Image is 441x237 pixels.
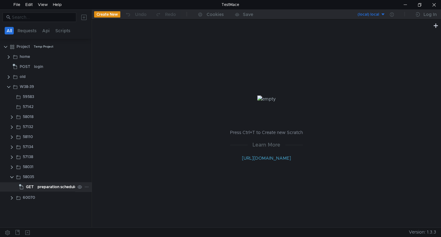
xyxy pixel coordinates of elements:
p: Press Ctrl+T to Create new Scratch [230,129,303,136]
button: Api [40,27,52,34]
button: Undo [120,10,151,19]
div: old [20,72,26,81]
span: POST [20,62,30,71]
a: [URL][DOMAIN_NAME] [242,155,291,161]
div: 57134 [23,142,33,152]
div: 57138 [23,152,33,162]
button: Create New [94,11,120,18]
img: empty [257,95,276,102]
div: 60070 [23,193,35,202]
div: Redo [165,11,176,18]
div: Log In [423,11,437,18]
div: Cookies [207,11,224,18]
div: 58110 [23,132,33,142]
button: (local) local [342,9,385,19]
div: (local) local [358,12,379,18]
span: Learn More [248,141,285,149]
button: All [5,27,14,34]
div: 57132 [23,122,33,131]
span: GET [26,182,34,192]
button: Scripts [53,27,72,34]
div: 59583 [23,92,34,101]
div: preparation schedule [38,182,77,192]
div: Undo [135,11,147,18]
input: Search... [12,14,73,21]
div: login [34,62,43,71]
div: 58035 [23,172,34,182]
div: W38-39 [20,82,34,91]
span: Version: 1.3.3 [409,228,436,237]
button: Redo [151,10,180,19]
div: 57142 [23,102,33,111]
div: 58031 [23,162,33,172]
div: Save [243,12,253,17]
div: home [20,52,30,61]
button: Requests [16,27,38,34]
div: Temp Project [34,42,53,51]
div: 58018 [23,112,33,121]
div: Project [17,42,30,51]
